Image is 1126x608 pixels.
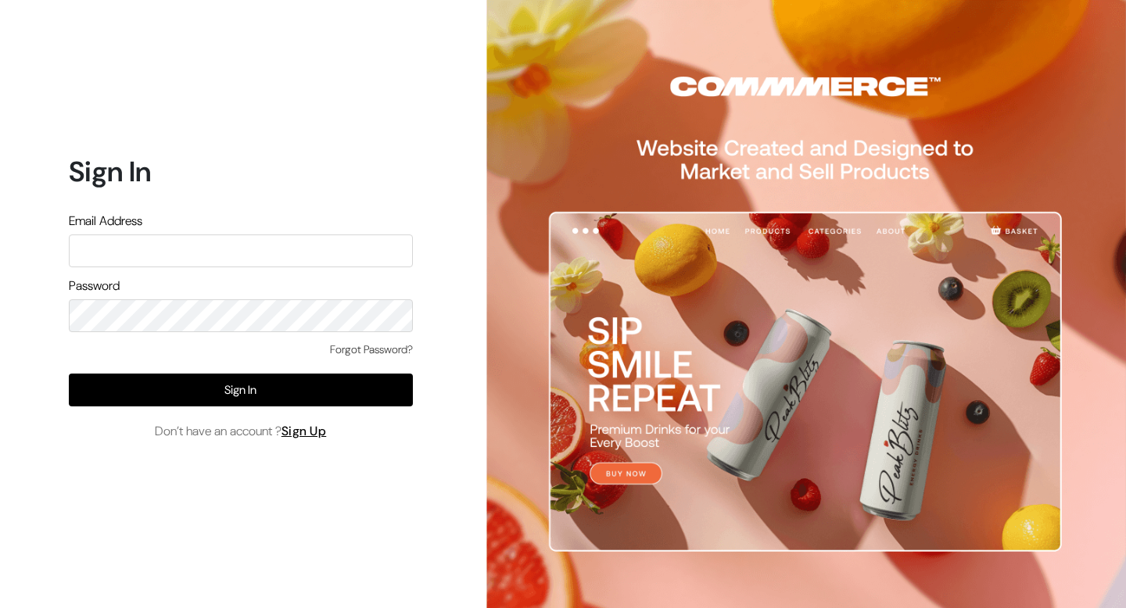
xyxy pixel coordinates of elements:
[281,423,327,439] a: Sign Up
[69,277,120,295] label: Password
[330,342,413,358] a: Forgot Password?
[155,422,327,441] span: Don’t have an account ?
[69,212,142,231] label: Email Address
[69,374,413,406] button: Sign In
[69,155,413,188] h1: Sign In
